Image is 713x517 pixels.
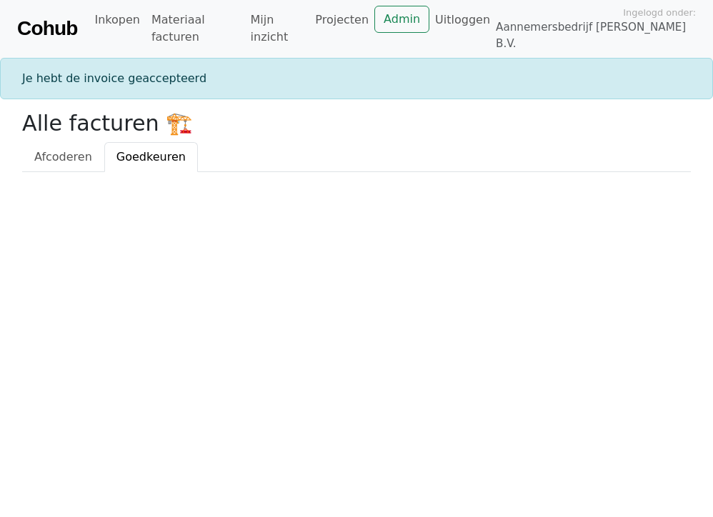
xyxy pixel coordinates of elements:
a: Admin [374,6,429,33]
a: Materiaal facturen [146,6,245,51]
h2: Alle facturen 🏗️ [22,111,691,136]
a: Cohub [17,11,77,46]
a: Goedkeuren [104,142,198,172]
a: Uitloggen [429,6,496,34]
a: Afcoderen [22,142,104,172]
span: Afcoderen [34,150,92,164]
a: Inkopen [89,6,145,34]
a: Mijn inzicht [245,6,310,51]
div: Je hebt de invoice geaccepteerd [14,70,699,87]
span: Goedkeuren [116,150,186,164]
a: Projecten [309,6,374,34]
span: Aannemersbedrijf [PERSON_NAME] B.V. [496,19,696,52]
span: Ingelogd onder: [623,6,696,19]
